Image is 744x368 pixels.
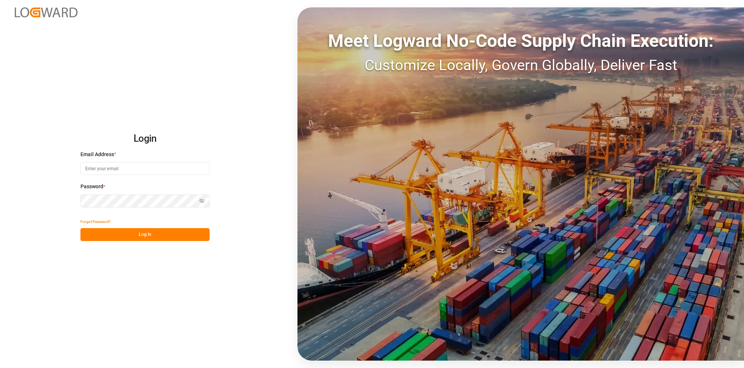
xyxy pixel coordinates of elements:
[80,183,103,190] span: Password
[80,162,210,175] input: Enter your email
[297,28,744,54] div: Meet Logward No-Code Supply Chain Execution:
[80,151,114,158] span: Email Address
[15,7,77,17] img: Logward_new_orange.png
[80,215,111,228] button: Forgot Password?
[80,127,210,151] h2: Login
[297,54,744,76] div: Customize Locally, Govern Globally, Deliver Fast
[80,228,210,241] button: Log In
